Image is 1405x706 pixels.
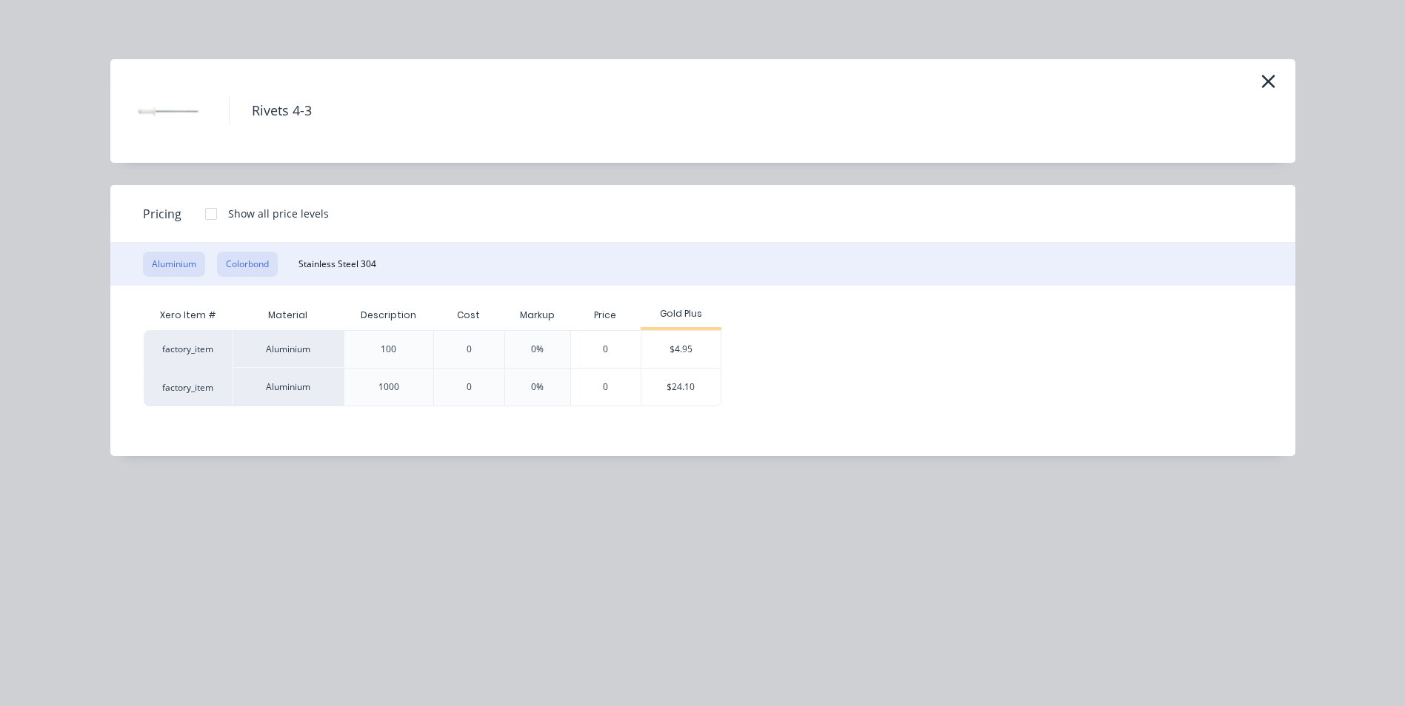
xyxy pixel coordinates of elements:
[217,252,278,277] button: Colorbond
[233,330,344,368] div: Aluminium
[571,369,641,406] div: 0
[381,343,396,356] div: 100
[144,300,233,330] div: Xero Item #
[641,331,721,368] div: $4.95
[144,368,233,406] div: factory_item
[378,380,399,394] div: 1000
[467,343,472,356] div: 0
[531,343,544,356] div: 0%
[144,330,233,368] div: factory_item
[229,97,334,125] h4: Rivets 4-3
[143,252,205,277] button: Aluminium
[504,300,570,330] div: Markup
[143,205,181,223] span: Pricing
[349,297,428,334] div: Description
[570,300,641,330] div: Price
[433,300,504,330] div: Cost
[233,300,344,330] div: Material
[133,74,207,148] img: Rivets 4-3
[571,331,641,368] div: 0
[641,369,721,406] div: $24.10
[641,307,721,320] div: Gold Plus
[290,252,385,277] button: Stainless Steel 304
[233,368,344,406] div: Aluminium
[228,206,329,221] div: Show all price levels
[531,380,544,394] div: 0%
[467,380,472,394] div: 0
